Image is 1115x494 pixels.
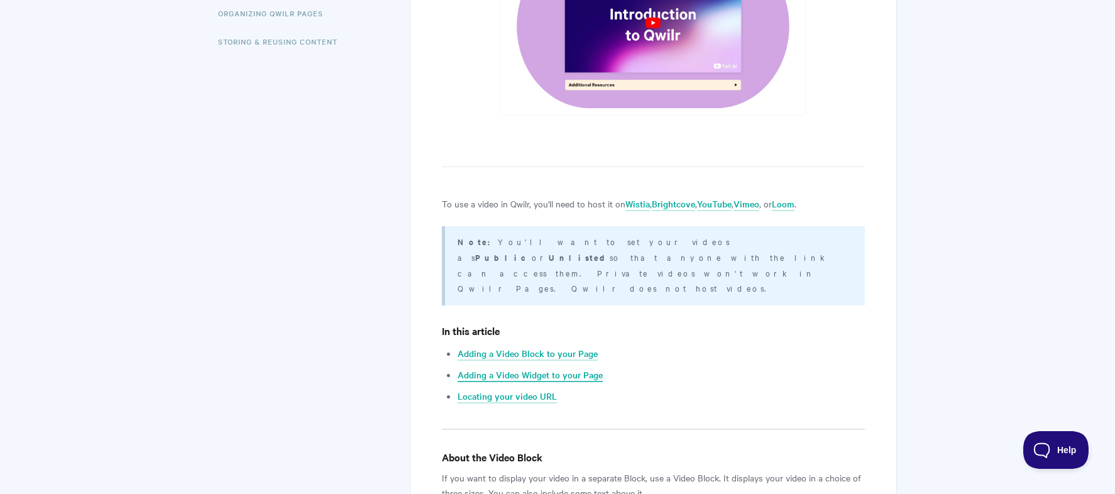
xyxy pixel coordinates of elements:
a: Organizing Qwilr Pages [218,1,332,26]
a: Loom [772,197,794,211]
a: Brightcove [652,197,695,211]
a: Storing & Reusing Content [218,29,347,54]
h4: In this article [442,323,865,339]
a: Wistia [625,197,650,211]
h4: About the Video Block [442,449,865,465]
a: Locating your video URL [458,390,557,403]
a: Vimeo [733,197,759,211]
a: Adding a Video Widget to your Page [458,368,603,382]
strong: Unlisted [549,251,610,263]
a: Adding a Video Block to your Page [458,347,598,361]
p: To use a video in Qwilr, you'll need to host it on , , , , or . [442,196,865,211]
p: You'll want to set your videos as or so that anyone with the link can access them. Private videos... [458,234,849,295]
iframe: Toggle Customer Support [1023,431,1090,469]
a: YouTube [697,197,732,211]
strong: Note: [458,236,498,248]
strong: Public [475,251,532,263]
